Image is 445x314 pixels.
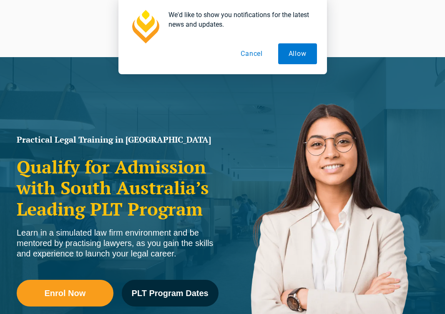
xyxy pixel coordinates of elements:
[17,136,219,144] h1: Practical Legal Training in [GEOGRAPHIC_DATA]
[128,10,162,43] img: notification icon
[44,289,85,297] span: Enrol Now
[122,280,219,306] a: PLT Program Dates
[278,43,317,64] button: Allow
[230,43,273,64] button: Cancel
[17,280,113,306] a: Enrol Now
[17,156,219,219] h2: Qualify for Admission with South Australia’s Leading PLT Program
[162,10,317,29] div: We'd like to show you notifications for the latest news and updates.
[132,289,209,297] span: PLT Program Dates
[17,228,219,259] div: Learn in a simulated law firm environment and be mentored by practising lawyers, as you gain the ...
